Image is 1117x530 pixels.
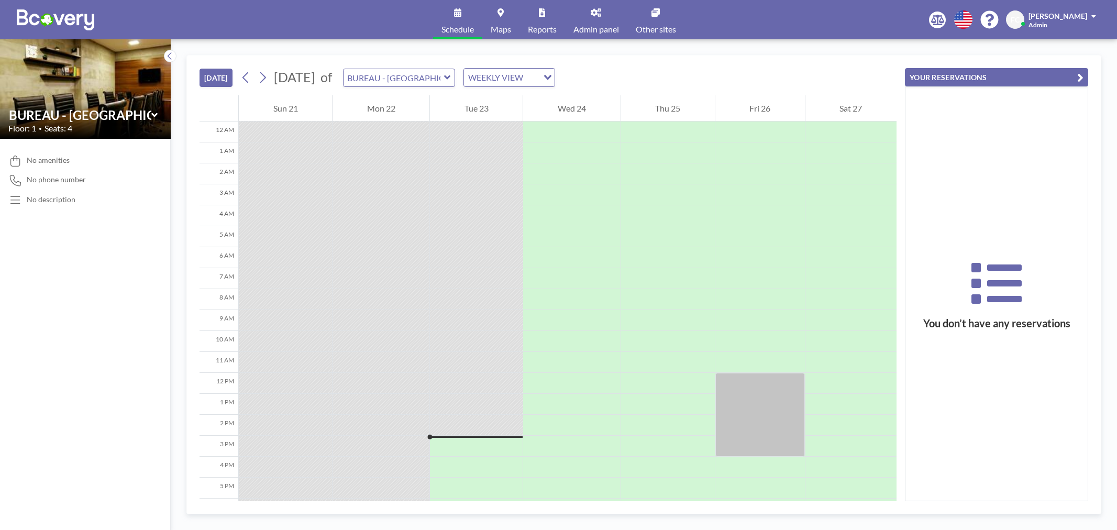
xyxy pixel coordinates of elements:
span: No amenities [27,156,70,165]
span: of [320,69,332,85]
div: Wed 24 [523,95,620,122]
div: 4 PM [200,457,238,478]
div: Thu 25 [621,95,715,122]
span: [DATE] [274,69,315,85]
span: Reports [528,25,557,34]
div: 5 PM [200,478,238,499]
div: Search for option [464,69,555,86]
span: Other sites [636,25,676,34]
div: 4 AM [200,205,238,226]
button: YOUR RESERVATIONS [905,68,1088,86]
img: organization-logo [17,9,94,30]
div: 9 AM [200,310,238,331]
div: Sun 21 [239,95,332,122]
input: Search for option [526,71,537,84]
div: 10 AM [200,331,238,352]
span: Admin panel [573,25,619,34]
span: Floor: 1 [8,123,36,134]
span: FC [1011,15,1020,25]
div: No description [27,195,75,204]
span: No phone number [27,175,86,184]
div: 12 PM [200,373,238,394]
div: 1 AM [200,142,238,163]
div: Mon 22 [333,95,429,122]
span: Seats: 4 [45,123,72,134]
h3: You don’t have any reservations [905,317,1088,330]
div: 3 PM [200,436,238,457]
div: 3 AM [200,184,238,205]
div: 7 AM [200,268,238,289]
div: Tue 23 [430,95,523,122]
div: 8 AM [200,289,238,310]
div: 11 AM [200,352,238,373]
div: 6 PM [200,499,238,520]
div: 2 AM [200,163,238,184]
span: Maps [491,25,511,34]
div: 2 PM [200,415,238,436]
span: [PERSON_NAME] [1028,12,1087,20]
div: Fri 26 [715,95,805,122]
span: • [39,125,42,132]
span: WEEKLY VIEW [466,71,525,84]
div: Sat 27 [805,95,897,122]
input: BUREAU - RUE PASCAL [9,107,151,123]
div: 5 AM [200,226,238,247]
div: 6 AM [200,247,238,268]
input: BUREAU - RUE PASCAL [344,69,444,86]
span: Schedule [441,25,474,34]
div: 12 AM [200,122,238,142]
div: 1 PM [200,394,238,415]
button: [DATE] [200,69,233,87]
span: Admin [1028,21,1047,29]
